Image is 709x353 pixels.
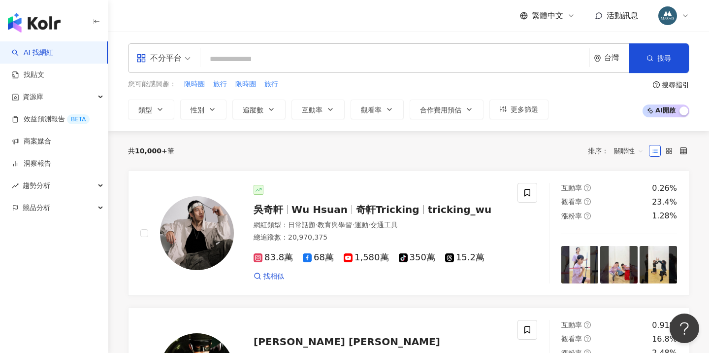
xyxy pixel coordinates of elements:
span: · [368,221,370,229]
div: 0.91% [652,320,677,331]
span: 類型 [138,106,152,114]
span: 觀看率 [361,106,382,114]
span: Wu Hsuan [291,204,348,215]
span: [PERSON_NAME] [PERSON_NAME] [254,336,440,348]
span: 83.8萬 [254,252,293,263]
div: 0.26% [652,183,677,194]
button: 旅行 [264,79,279,90]
span: question-circle [584,198,591,205]
span: 您可能感興趣： [128,79,176,89]
span: · [352,221,354,229]
button: 觀看率 [351,100,404,119]
span: 競品分析 [23,197,50,219]
span: 搜尋 [657,54,671,62]
span: 交通工具 [370,221,398,229]
iframe: Help Scout Beacon - Open [670,314,699,343]
span: 互動率 [302,106,322,114]
div: 總追蹤數 ： 20,970,375 [254,233,506,243]
span: 15.2萬 [445,252,484,263]
img: 358735463_652854033541749_1509380869568117342_n.jpg [658,6,677,25]
span: 350萬 [399,252,435,263]
span: 觀看率 [561,335,582,343]
div: 23.4% [652,197,677,208]
div: 搜尋指引 [662,81,689,89]
span: 找相似 [263,272,284,282]
a: 商案媒合 [12,137,51,146]
span: 合作費用預估 [420,106,461,114]
div: 1.28% [652,211,677,221]
span: 資源庫 [23,86,43,108]
img: logo [8,13,61,33]
span: 追蹤數 [243,106,263,114]
span: 吳奇軒 [254,204,283,215]
span: rise [12,182,19,189]
button: 合作費用預估 [410,100,483,119]
span: 活動訊息 [607,11,638,20]
span: 漲粉率 [561,212,582,220]
div: 共 筆 [128,147,174,155]
button: 限時團 [184,79,205,90]
button: 互動率 [291,100,345,119]
span: 關聯性 [614,143,644,159]
span: 日常話題 [288,221,316,229]
span: 趨勢分析 [23,175,50,197]
a: 找貼文 [12,70,44,80]
span: 68萬 [303,252,334,263]
span: 性別 [191,106,204,114]
button: 旅行 [213,79,227,90]
span: 教育與學習 [318,221,352,229]
div: 排序： [588,143,649,159]
span: question-circle [653,81,660,88]
span: question-circle [584,212,591,219]
span: 限時團 [184,79,205,89]
span: 旅行 [264,79,278,89]
img: post-image [600,246,638,283]
span: tricking_wu [428,204,492,215]
img: post-image [561,246,599,283]
a: 效益預測報告BETA [12,114,90,124]
span: 繁體中文 [532,10,563,21]
span: question-circle [584,321,591,328]
span: 限時團 [235,79,256,89]
button: 性別 [180,100,226,119]
span: 互動率 [561,321,582,329]
button: 更多篩選 [489,100,548,119]
a: 洞察報告 [12,159,51,169]
span: 10,000+ [135,147,167,155]
span: appstore [136,53,146,63]
span: 觀看率 [561,198,582,206]
button: 搜尋 [629,43,689,73]
div: 網紅類型 ： [254,220,506,230]
div: 16.8% [652,334,677,345]
button: 限時團 [235,79,257,90]
span: · [316,221,318,229]
img: post-image [640,246,677,283]
button: 類型 [128,100,174,119]
span: 運動 [354,221,368,229]
span: 1,580萬 [344,252,389,263]
span: question-circle [584,335,591,342]
div: 台灣 [604,54,629,62]
span: 互動率 [561,184,582,192]
span: 奇軒Tricking [356,204,419,215]
a: 找相似 [254,272,284,282]
span: environment [594,55,601,62]
button: 追蹤數 [232,100,286,119]
div: 不分平台 [136,50,182,66]
a: KOL Avatar吳奇軒Wu Hsuan奇軒Trickingtricking_wu網紅類型：日常話題·教育與學習·運動·交通工具總追蹤數：20,970,37583.8萬68萬1,580萬350... [128,171,689,296]
span: 更多篩選 [511,106,538,113]
span: question-circle [584,184,591,191]
a: searchAI 找網紅 [12,48,53,58]
img: KOL Avatar [160,196,234,270]
span: 旅行 [213,79,227,89]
